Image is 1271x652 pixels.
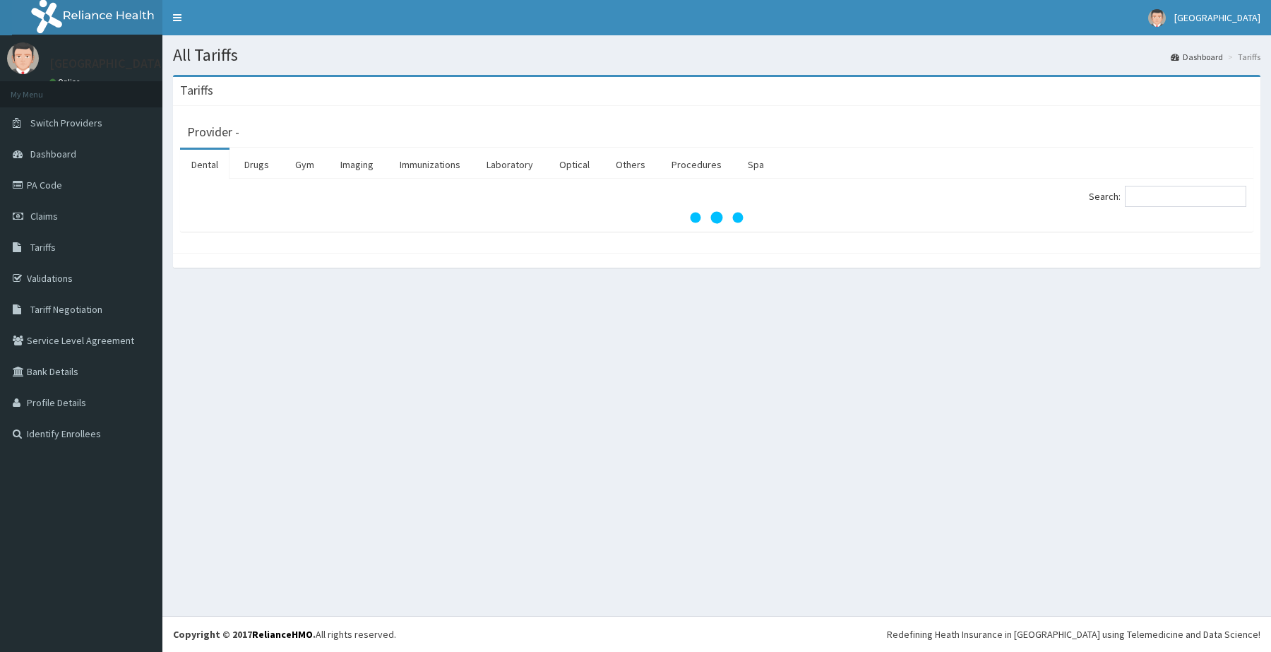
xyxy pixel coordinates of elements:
[887,627,1260,641] div: Redefining Heath Insurance in [GEOGRAPHIC_DATA] using Telemedicine and Data Science!
[187,126,239,138] h3: Provider -
[30,117,102,129] span: Switch Providers
[30,241,56,254] span: Tariffs
[30,303,102,316] span: Tariff Negotiation
[30,148,76,160] span: Dashboard
[1171,51,1223,63] a: Dashboard
[180,84,213,97] h3: Tariffs
[162,616,1271,652] footer: All rights reserved.
[180,150,229,179] a: Dental
[329,150,385,179] a: Imaging
[49,77,83,87] a: Online
[475,150,544,179] a: Laboratory
[1148,9,1166,27] img: User Image
[1174,11,1260,24] span: [GEOGRAPHIC_DATA]
[173,628,316,641] strong: Copyright © 2017 .
[1224,51,1260,63] li: Tariffs
[173,46,1260,64] h1: All Tariffs
[233,150,280,179] a: Drugs
[660,150,733,179] a: Procedures
[604,150,657,179] a: Others
[388,150,472,179] a: Immunizations
[252,628,313,641] a: RelianceHMO
[284,150,326,179] a: Gym
[1089,186,1246,207] label: Search:
[548,150,601,179] a: Optical
[736,150,775,179] a: Spa
[1125,186,1246,207] input: Search:
[7,42,39,74] img: User Image
[688,189,745,246] svg: audio-loading
[30,210,58,223] span: Claims
[49,57,166,70] p: [GEOGRAPHIC_DATA]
